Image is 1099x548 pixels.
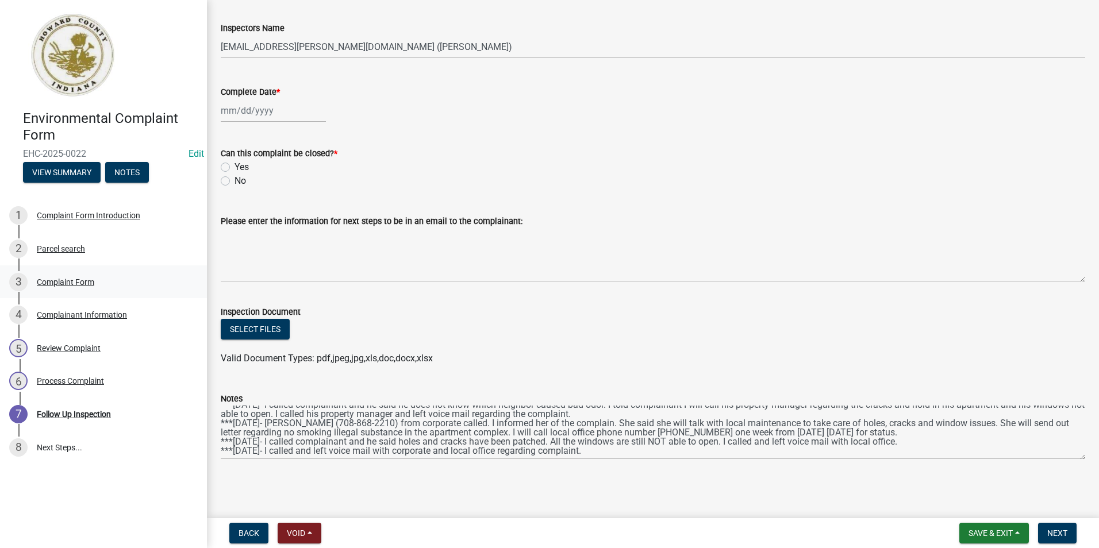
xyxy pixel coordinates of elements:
[37,278,94,286] div: Complaint Form
[9,306,28,324] div: 4
[9,240,28,258] div: 2
[23,12,121,98] img: Howard County, Indiana
[189,148,204,159] wm-modal-confirm: Edit Application Number
[9,273,28,291] div: 3
[9,206,28,225] div: 1
[221,25,285,33] label: Inspectors Name
[221,395,243,403] label: Notes
[221,99,326,122] input: mm/dd/yyyy
[9,372,28,390] div: 6
[235,160,249,174] label: Yes
[37,410,111,418] div: Follow Up Inspection
[37,245,85,253] div: Parcel search
[37,344,101,352] div: Review Complaint
[221,308,301,317] label: Inspection Document
[23,168,101,177] wm-modal-confirm: Summary
[221,319,290,339] button: Select files
[37,211,140,219] div: Complaint Form Introduction
[278,523,321,543] button: Void
[235,174,246,188] label: No
[9,438,28,457] div: 8
[23,162,101,183] button: View Summary
[37,311,127,319] div: Complainant Information
[37,377,104,385] div: Process Complaint
[1047,528,1067,538] span: Next
[221,88,280,97] label: Complete Date
[239,528,259,538] span: Back
[105,168,149,177] wm-modal-confirm: Notes
[23,110,198,144] h4: Environmental Complaint Form
[9,339,28,357] div: 5
[221,353,433,364] span: Valid Document Types: pdf,jpeg,jpg,xls,doc,docx,xlsx
[229,523,268,543] button: Back
[1038,523,1077,543] button: Next
[959,523,1029,543] button: Save & Exit
[221,218,522,226] label: Please enter the information for next steps to be in an email to the complainant:
[23,148,184,159] span: EHC-2025-0022
[9,405,28,423] div: 7
[221,150,337,158] label: Can this complaint be closed?
[969,528,1013,538] span: Save & Exit
[189,148,204,159] a: Edit
[287,528,305,538] span: Void
[105,162,149,183] button: Notes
